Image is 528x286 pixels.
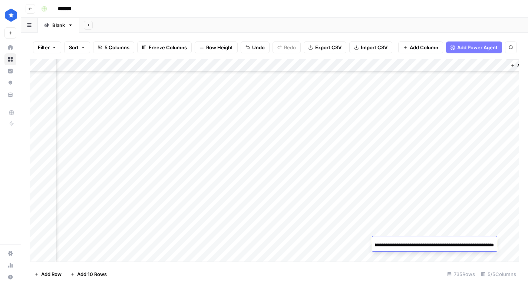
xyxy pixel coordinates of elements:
span: Add Column [410,44,438,51]
div: 735 Rows [444,268,478,280]
a: Home [4,41,16,53]
img: ConsumerAffairs Logo [4,9,18,22]
button: Export CSV [304,41,346,53]
span: Add Row [41,270,62,278]
div: 5/5 Columns [478,268,519,280]
a: Usage [4,259,16,271]
a: Your Data [4,89,16,101]
span: Redo [284,44,296,51]
span: 5 Columns [105,44,129,51]
button: Filter [33,41,61,53]
span: Undo [252,44,265,51]
button: 5 Columns [93,41,134,53]
button: Row Height [195,41,238,53]
span: Freeze Columns [149,44,187,51]
a: Blank [38,18,79,33]
button: Add 10 Rows [66,268,111,280]
button: Workspace: ConsumerAffairs [4,6,16,24]
span: Add Power Agent [457,44,498,51]
span: Sort [69,44,79,51]
button: Redo [273,41,301,53]
button: Add Row [30,268,66,280]
span: Filter [38,44,50,51]
a: Browse [4,53,16,65]
button: Help + Support [4,271,16,283]
div: Blank [52,21,65,29]
span: Import CSV [361,44,387,51]
button: Undo [241,41,270,53]
button: Add Column [398,41,443,53]
button: Import CSV [349,41,392,53]
a: Opportunities [4,77,16,89]
a: Settings [4,247,16,259]
button: Freeze Columns [137,41,192,53]
span: Row Height [206,44,233,51]
button: Add Power Agent [446,41,502,53]
span: Add 10 Rows [77,270,107,278]
button: Sort [64,41,90,53]
span: Export CSV [315,44,341,51]
a: Insights [4,65,16,77]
